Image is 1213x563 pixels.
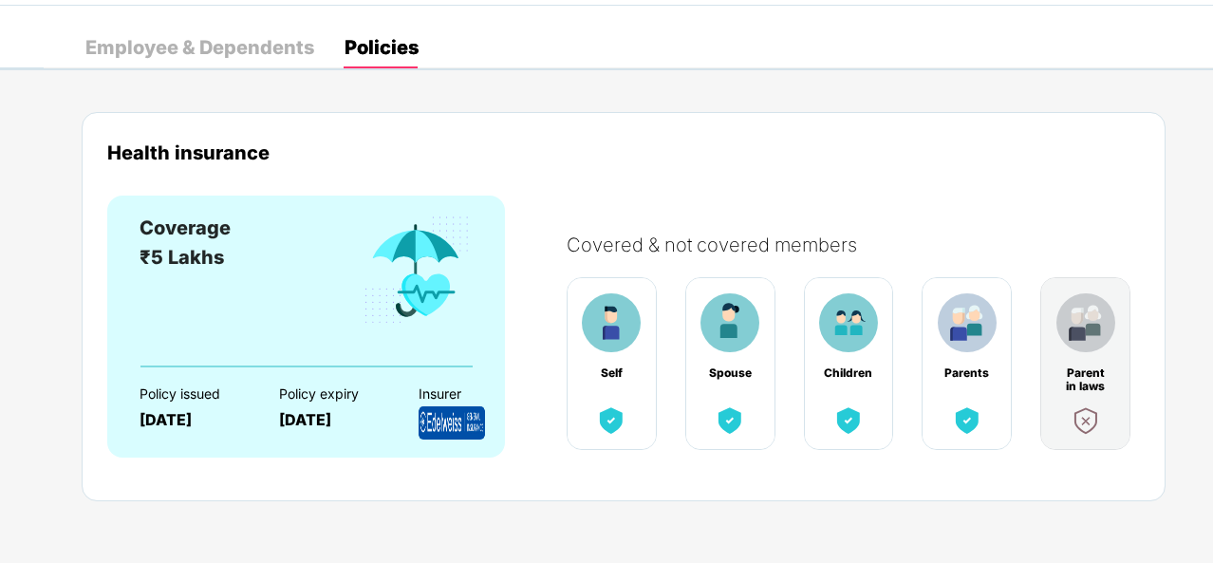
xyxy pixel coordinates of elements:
div: [DATE] [140,411,246,429]
div: Policy expiry [279,386,385,402]
img: benefitCardImg [700,293,759,352]
div: Insurer [419,386,525,402]
img: benefitCardImg [1056,293,1115,352]
img: InsurerLogo [419,406,485,440]
div: Children [824,366,873,380]
div: Covered & not covered members [567,234,1159,256]
img: benefitCardImg [938,293,997,352]
div: Spouse [705,366,755,380]
span: ₹5 Lakhs [140,246,224,269]
div: Coverage [140,214,231,243]
img: benefitCardImg [713,403,747,438]
div: Self [587,366,636,380]
img: benefitCardImg [819,293,878,352]
div: Health insurance [107,141,1140,163]
img: benefitCardImg [950,403,984,438]
img: benefitCardImg [1069,403,1103,438]
div: [DATE] [279,411,385,429]
div: Policies [345,38,419,57]
div: Policy issued [140,386,246,402]
div: Employee & Dependents [85,38,314,57]
img: benefitCardImg [361,214,473,328]
div: Parents [942,366,992,380]
img: benefitCardImg [582,293,641,352]
img: benefitCardImg [831,403,866,438]
img: benefitCardImg [594,403,628,438]
div: Parent in laws [1061,366,1110,380]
